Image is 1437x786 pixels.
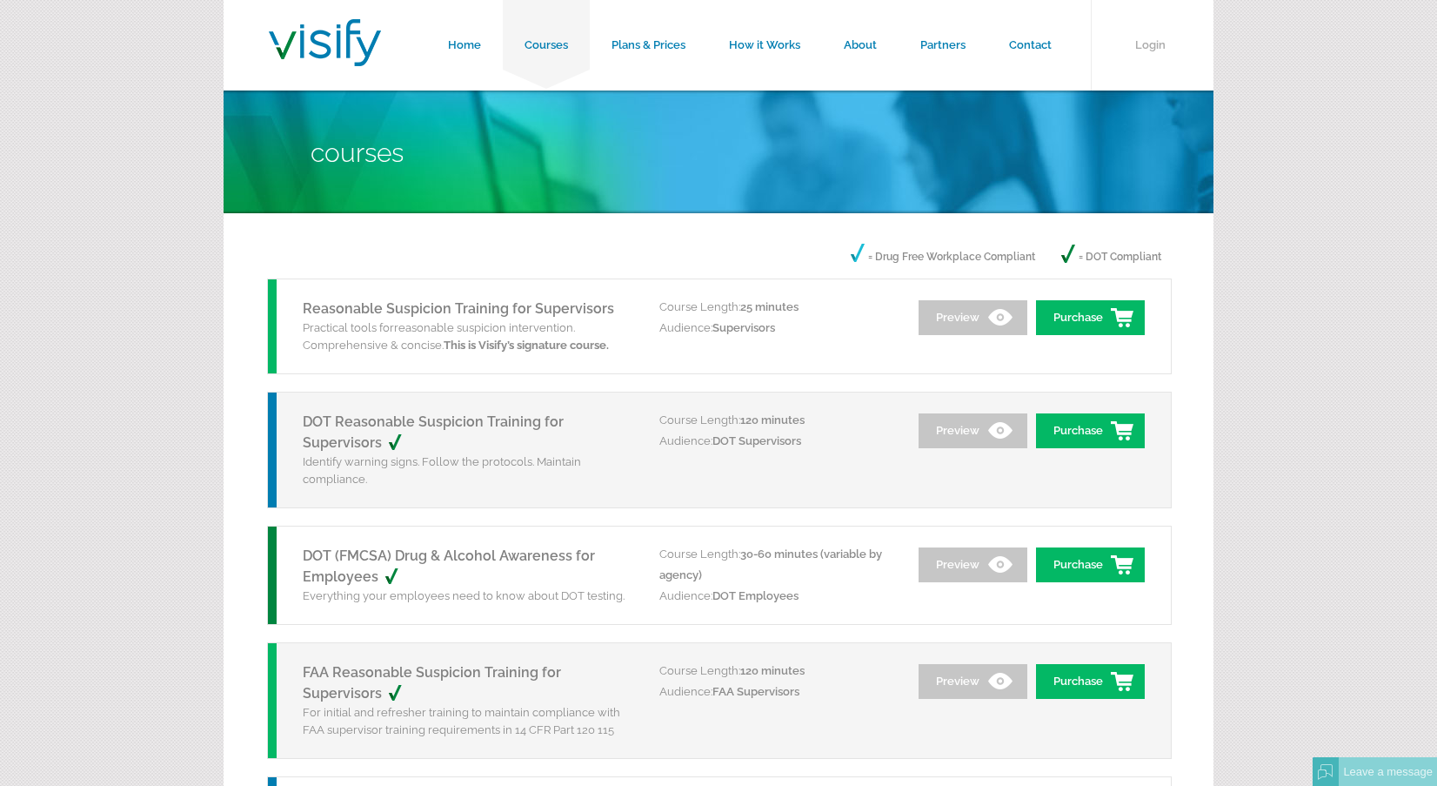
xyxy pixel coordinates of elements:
p: Audience: [659,586,894,607]
a: DOT Reasonable Suspicion Training for Supervisors [303,413,564,451]
p: Practical tools for [303,319,633,354]
a: Visify Training [269,46,381,71]
p: Course Length: [659,544,894,586]
p: Audience: [659,431,894,452]
span: Courses [311,138,404,168]
a: Purchase [1036,664,1145,699]
a: Preview [919,300,1027,335]
span: reasonable suspicion intervention. Comprehensive & concise. [303,321,609,352]
a: Purchase [1036,413,1145,448]
span: 30-60 minutes (variable by agency) [659,548,882,581]
a: FAA Reasonable Suspicion Training for Supervisors [303,664,561,702]
img: Offline [1318,764,1333,780]
img: Visify Training [269,19,381,66]
span: DOT Supervisors [712,434,801,447]
a: Preview [919,548,1027,582]
p: Audience: [659,682,894,702]
span: DOT Employees [712,589,799,602]
a: Preview [919,413,1027,448]
a: DOT (FMCSA) Drug & Alcohol Awareness for Employees [303,548,595,585]
span: 120 minutes [740,413,805,427]
a: Purchase [1036,300,1145,335]
p: Audience: [659,318,894,339]
p: = Drug Free Workplace Compliant [851,244,1035,270]
p: Everything your employees need to know about DOT testing. [303,588,633,605]
span: For initial and refresher training to maintain compliance with FAA supervisor training requiremen... [303,706,620,736]
span: 120 minutes [740,664,805,677]
p: Course Length: [659,410,894,431]
p: Course Length: [659,297,894,318]
p: Course Length: [659,661,894,682]
a: Preview [919,664,1027,699]
span: 25 minutes [740,300,799,313]
div: Leave a message [1339,757,1437,786]
a: Reasonable Suspicion Training for Supervisors [303,300,614,317]
a: Purchase [1036,548,1145,582]
span: Supervisors [712,321,775,334]
p: Identify warning signs. Follow the protocols. Maintain compliance. [303,453,633,488]
p: = DOT Compliant [1061,244,1161,270]
strong: This is Visify’s signature course. [444,339,609,352]
span: FAA Supervisors [712,685,799,698]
